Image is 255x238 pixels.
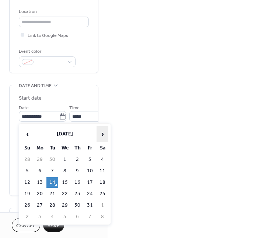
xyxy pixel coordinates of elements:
[71,154,83,165] td: 2
[21,200,33,211] td: 26
[34,189,46,199] td: 20
[21,211,33,222] td: 2
[34,200,46,211] td: 27
[46,200,58,211] td: 28
[69,104,80,112] span: Time
[71,143,83,154] th: Th
[34,211,46,222] td: 3
[59,211,71,222] td: 5
[21,189,33,199] td: 19
[97,143,108,154] th: Sa
[46,177,58,188] td: 14
[34,166,46,176] td: 6
[46,166,58,176] td: 7
[48,222,60,230] span: Save
[97,166,108,176] td: 11
[19,82,52,90] span: Date and time
[46,154,58,165] td: 30
[84,177,96,188] td: 17
[34,143,46,154] th: Mo
[28,32,68,39] span: Link to Google Maps
[97,211,108,222] td: 8
[97,177,108,188] td: 18
[59,143,71,154] th: We
[21,177,33,188] td: 12
[16,222,36,230] span: Cancel
[21,154,33,165] td: 28
[12,218,40,232] button: Cancel
[46,211,58,222] td: 4
[59,177,71,188] td: 15
[59,200,71,211] td: 29
[34,154,46,165] td: 29
[71,189,83,199] td: 23
[84,143,96,154] th: Fr
[19,104,29,112] span: Date
[84,154,96,165] td: 3
[71,200,83,211] td: 30
[19,8,87,15] div: Location
[84,211,96,222] td: 7
[84,200,96,211] td: 31
[21,143,33,154] th: Su
[21,166,33,176] td: 5
[84,166,96,176] td: 10
[43,218,64,232] button: Save
[46,189,58,199] td: 21
[97,154,108,165] td: 4
[34,126,96,142] th: [DATE]
[59,154,71,165] td: 1
[34,177,46,188] td: 13
[71,177,83,188] td: 16
[22,127,33,141] span: ‹
[59,189,71,199] td: 22
[84,189,96,199] td: 24
[46,143,58,154] th: Tu
[97,189,108,199] td: 25
[97,200,108,211] td: 1
[19,48,74,55] div: Event color
[59,166,71,176] td: 8
[71,211,83,222] td: 6
[97,127,108,141] span: ›
[71,166,83,176] td: 9
[19,94,42,102] div: Start date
